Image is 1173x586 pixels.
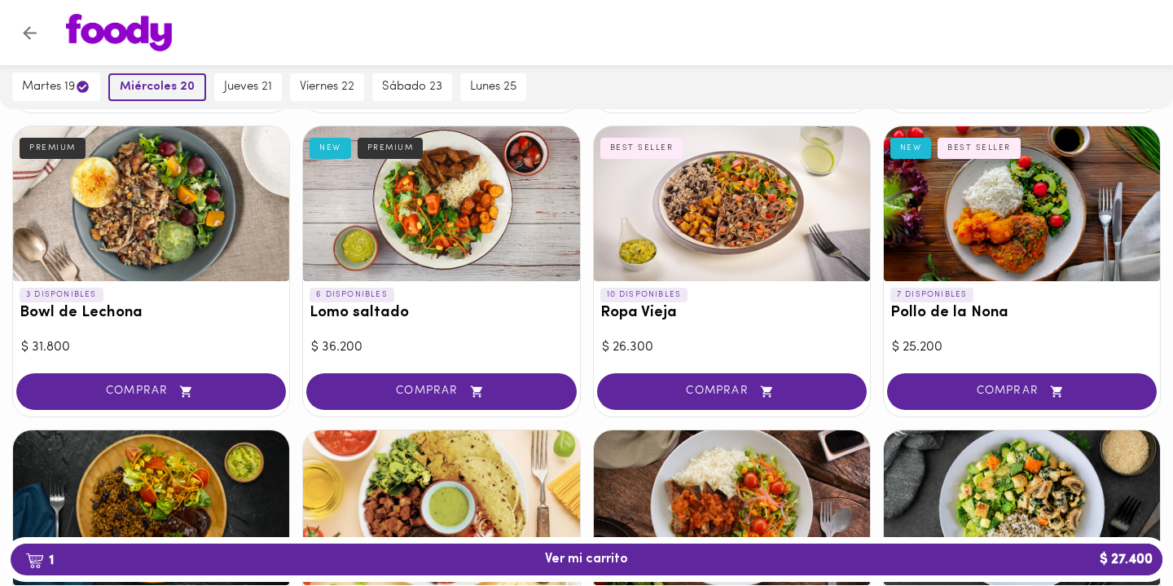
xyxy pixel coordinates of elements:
[892,338,1152,357] div: $ 25.200
[300,80,354,95] span: viernes 22
[600,305,863,322] h3: Ropa Vieja
[600,288,688,302] p: 10 DISPONIBLES
[597,373,867,410] button: COMPRAR
[25,553,44,569] img: cart.png
[10,13,50,53] button: Volver
[594,430,870,585] div: Caserito
[20,305,283,322] h3: Bowl de Lechona
[594,126,870,281] div: Ropa Vieja
[1079,491,1157,570] iframe: Messagebird Livechat Widget
[602,338,862,357] div: $ 26.300
[890,305,1153,322] h3: Pollo de la Nona
[372,73,452,101] button: sábado 23
[310,305,573,322] h3: Lomo saltado
[20,288,103,302] p: 3 DISPONIBLES
[460,73,526,101] button: lunes 25
[224,80,272,95] span: jueves 21
[311,338,571,357] div: $ 36.200
[37,385,266,399] span: COMPRAR
[884,430,1160,585] div: Pollo espinaca champiñón
[306,373,576,410] button: COMPRAR
[310,138,351,159] div: NEW
[545,552,628,567] span: Ver mi carrito
[12,73,100,101] button: martes 19
[66,14,172,51] img: logo.png
[22,79,90,95] span: martes 19
[327,385,556,399] span: COMPRAR
[470,80,516,95] span: lunes 25
[20,138,86,159] div: PREMIUM
[15,549,64,571] b: 1
[13,126,289,281] div: Bowl de Lechona
[13,430,289,585] div: La Posta
[120,80,195,95] span: miércoles 20
[108,73,206,101] button: miércoles 20
[617,385,846,399] span: COMPRAR
[214,73,282,101] button: jueves 21
[938,138,1021,159] div: BEST SELLER
[16,373,286,410] button: COMPRAR
[358,138,424,159] div: PREMIUM
[382,80,442,95] span: sábado 23
[21,338,281,357] div: $ 31.800
[884,126,1160,281] div: Pollo de la Nona
[907,385,1136,399] span: COMPRAR
[290,73,364,101] button: viernes 22
[890,138,932,159] div: NEW
[890,288,974,302] p: 7 DISPONIBLES
[887,373,1157,410] button: COMPRAR
[310,288,394,302] p: 6 DISPONIBLES
[11,544,1162,575] button: 1Ver mi carrito$ 27.400
[600,138,683,159] div: BEST SELLER
[303,430,579,585] div: Tacos al Pastor
[303,126,579,281] div: Lomo saltado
